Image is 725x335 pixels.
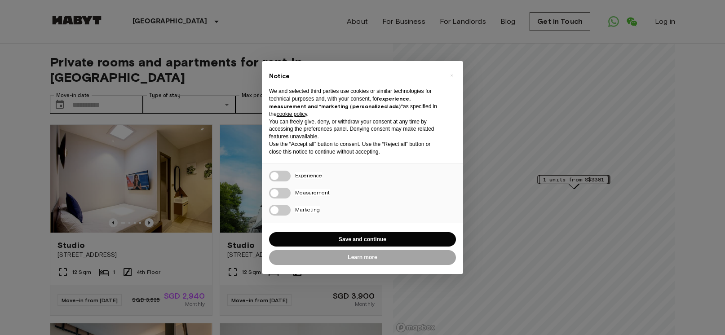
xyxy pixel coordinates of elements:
[295,189,330,196] span: Measurement
[277,111,307,117] a: cookie policy
[269,72,442,81] h2: Notice
[444,68,459,83] button: Close this notice
[269,250,456,265] button: Learn more
[450,70,453,81] span: ×
[269,232,456,247] button: Save and continue
[295,172,322,179] span: Experience
[269,88,442,118] p: We and selected third parties use cookies or similar technologies for technical purposes and, wit...
[295,206,320,213] span: Marketing
[269,118,442,141] p: You can freely give, deny, or withdraw your consent at any time by accessing the preferences pane...
[269,141,442,156] p: Use the “Accept all” button to consent. Use the “Reject all” button or close this notice to conti...
[269,95,411,110] strong: experience, measurement and “marketing (personalized ads)”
